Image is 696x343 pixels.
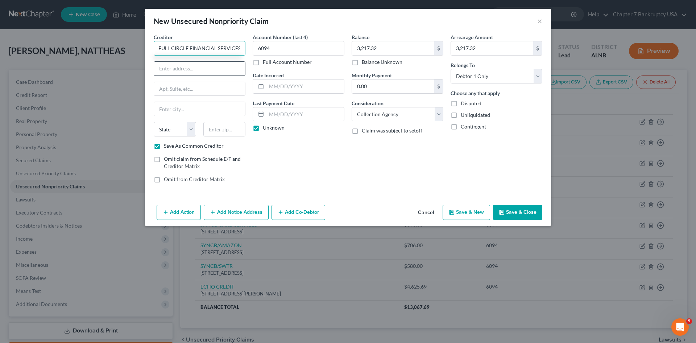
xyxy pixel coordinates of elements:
span: Creditor [154,34,173,40]
label: Choose any that apply [451,89,500,97]
label: Arrearage Amount [451,33,493,41]
input: Search creditor by name... [154,41,245,56]
span: Belongs To [451,62,475,68]
label: Unknown [263,124,285,131]
button: Save & Close [493,205,542,220]
label: Balance [352,33,369,41]
span: Omit claim from Schedule E/F and Creditor Matrix [164,156,241,169]
span: 9 [686,318,692,324]
div: $ [533,41,542,55]
button: Add Co-Debtor [272,205,325,220]
label: Monthly Payment [352,72,392,79]
button: × [537,17,542,25]
label: Full Account Number [263,58,312,66]
span: Unliquidated [461,112,490,118]
input: Enter city... [154,102,245,116]
span: Contingent [461,123,486,130]
button: Add Action [157,205,201,220]
div: New Unsecured Nonpriority Claim [154,16,269,26]
button: Save & New [443,205,490,220]
span: Claim was subject to setoff [362,127,422,134]
iframe: Intercom live chat [671,318,689,336]
input: 0.00 [451,41,533,55]
button: Add Notice Address [204,205,269,220]
input: XXXX [253,41,344,56]
input: Apt, Suite, etc... [154,82,245,96]
span: Omit from Creditor Matrix [164,176,225,182]
input: Enter address... [154,62,245,75]
label: Save As Common Creditor [164,142,224,150]
div: $ [434,41,443,55]
div: $ [434,79,443,93]
label: Date Incurred [253,72,284,79]
input: 0.00 [352,79,434,93]
button: Cancel [412,205,440,220]
input: 0.00 [352,41,434,55]
label: Consideration [352,99,384,107]
input: MM/DD/YYYY [266,79,344,93]
label: Last Payment Date [253,99,294,107]
label: Balance Unknown [362,58,402,66]
input: Enter zip... [203,122,246,136]
label: Account Number (last 4) [253,33,308,41]
span: Disputed [461,100,481,106]
input: MM/DD/YYYY [266,107,344,121]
